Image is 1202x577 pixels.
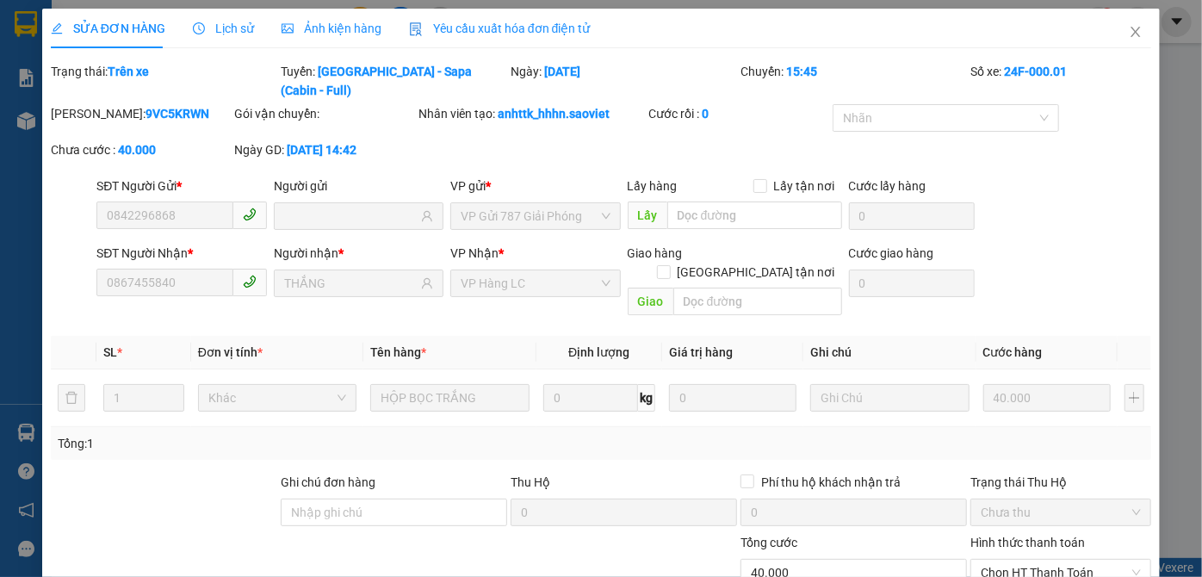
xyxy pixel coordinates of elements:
b: [DATE] [544,65,580,78]
span: Lấy tận nơi [767,177,842,195]
div: Cước rồi : [648,104,829,123]
span: kg [638,384,655,412]
span: Ảnh kiện hàng [282,22,381,35]
div: Chưa cước : [51,140,232,159]
input: Dọc đường [673,288,842,315]
span: SỬA ĐƠN HÀNG [51,22,165,35]
div: Ngày GD: [235,140,416,159]
span: Giá trị hàng [669,345,733,359]
span: Phí thu hộ khách nhận trả [754,473,908,492]
div: Trạng thái Thu Hộ [970,473,1151,492]
button: Close [1112,9,1160,57]
div: [PERSON_NAME]: [51,104,232,123]
span: VP Nhận [450,246,499,260]
span: picture [282,22,294,34]
div: Số xe: [969,62,1153,100]
span: VP Gửi 787 Giải Phóng [461,203,610,229]
div: Nhân viên tạo: [418,104,645,123]
input: Tên người nhận [284,274,418,293]
div: Tổng: 1 [58,434,465,453]
b: 24F-000.01 [1004,65,1067,78]
span: user [421,210,433,222]
div: Tuyến: [279,62,509,100]
label: Hình thức thanh toán [970,536,1085,549]
span: Tên hàng [370,345,426,359]
span: clock-circle [193,22,205,34]
div: Chuyến: [739,62,969,100]
input: Tên người gửi [284,207,418,226]
input: Ghi chú đơn hàng [281,499,507,526]
span: Giao hàng [628,246,683,260]
span: Lấy hàng [628,179,678,193]
span: Tổng cước [740,536,797,549]
input: Cước lấy hàng [849,202,975,230]
span: Lấy [628,202,667,229]
span: phone [243,275,257,288]
span: phone [243,208,257,221]
b: [DATE] 14:42 [288,143,357,157]
button: plus [1125,384,1145,412]
input: Dọc đường [667,202,842,229]
span: SL [103,345,117,359]
button: delete [58,384,85,412]
b: 0 [702,107,709,121]
div: SĐT Người Gửi [96,177,266,195]
div: Người nhận [274,244,443,263]
b: 15:45 [786,65,817,78]
span: user [421,277,433,289]
div: Gói vận chuyển: [235,104,416,123]
b: 9VC5KRWN [146,107,209,121]
th: Ghi chú [803,336,976,369]
div: VP gửi [450,177,620,195]
div: Trạng thái: [49,62,279,100]
input: Ghi Chú [810,384,970,412]
label: Ghi chú đơn hàng [281,475,375,489]
span: VP Hàng LC [461,270,610,296]
label: Cước lấy hàng [849,179,926,193]
img: icon [409,22,423,36]
span: Giao [628,288,673,315]
span: Thu Hộ [511,475,550,489]
input: 0 [669,384,796,412]
span: close [1129,25,1143,39]
b: 40.000 [118,143,156,157]
span: [GEOGRAPHIC_DATA] tận nơi [671,263,842,282]
input: 0 [983,384,1111,412]
input: Cước giao hàng [849,270,975,297]
div: Ngày: [509,62,739,100]
span: Khác [208,385,347,411]
input: VD: Bàn, Ghế [370,384,530,412]
span: Yêu cầu xuất hóa đơn điện tử [409,22,591,35]
span: Chưa thu [981,499,1141,525]
span: Lịch sử [193,22,254,35]
span: Đơn vị tính [198,345,263,359]
b: [GEOGRAPHIC_DATA] - Sapa (Cabin - Full) [281,65,472,97]
div: Người gửi [274,177,443,195]
b: anhttk_hhhn.saoviet [498,107,610,121]
span: Định lượng [568,345,629,359]
label: Cước giao hàng [849,246,934,260]
b: Trên xe [108,65,149,78]
div: SĐT Người Nhận [96,244,266,263]
span: edit [51,22,63,34]
span: Cước hàng [983,345,1043,359]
